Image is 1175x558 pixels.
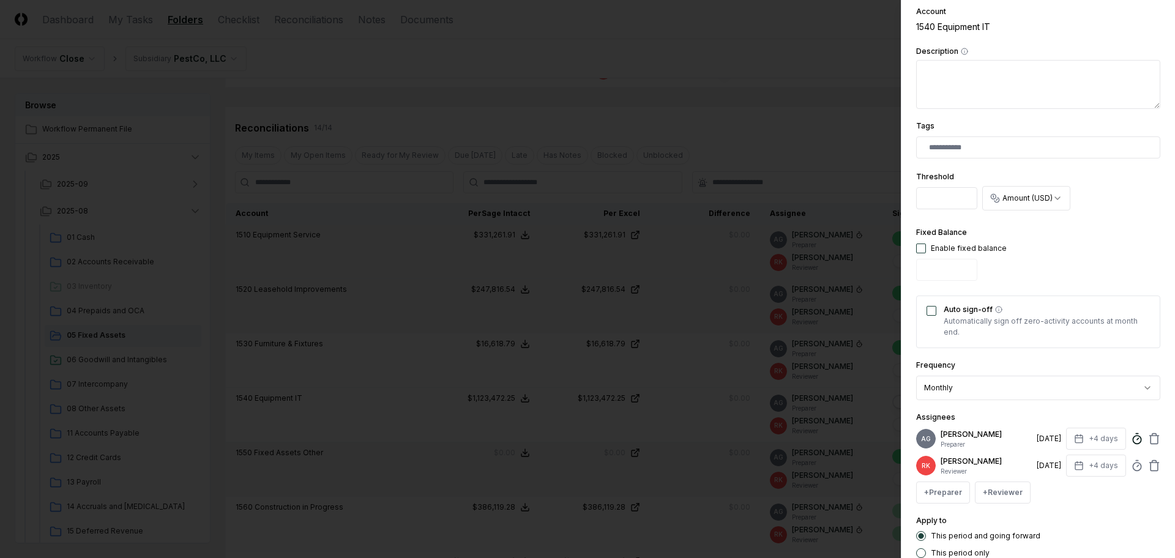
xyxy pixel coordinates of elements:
[944,316,1150,338] p: Automatically sign off zero-activity accounts at month end.
[995,306,1002,313] button: Auto sign-off
[916,20,1160,33] div: 1540 Equipment IT
[1066,428,1126,450] button: +4 days
[944,306,1150,313] label: Auto sign-off
[916,228,967,237] label: Fixed Balance
[941,429,1032,440] p: [PERSON_NAME]
[916,516,947,525] label: Apply to
[921,434,931,444] span: AG
[961,48,968,55] button: Description
[916,8,1160,15] div: Account
[1037,433,1061,444] div: [DATE]
[916,172,954,181] label: Threshold
[916,482,970,504] button: +Preparer
[931,532,1040,540] label: This period and going forward
[941,467,1032,476] p: Reviewer
[916,48,1160,55] label: Description
[916,360,955,370] label: Frequency
[931,243,1007,254] div: Enable fixed balance
[916,412,955,422] label: Assignees
[1037,460,1061,471] div: [DATE]
[941,440,1032,449] p: Preparer
[916,121,934,130] label: Tags
[1066,455,1126,477] button: +4 days
[975,482,1031,504] button: +Reviewer
[922,461,930,471] span: RK
[931,549,990,557] label: This period only
[941,456,1032,467] p: [PERSON_NAME]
